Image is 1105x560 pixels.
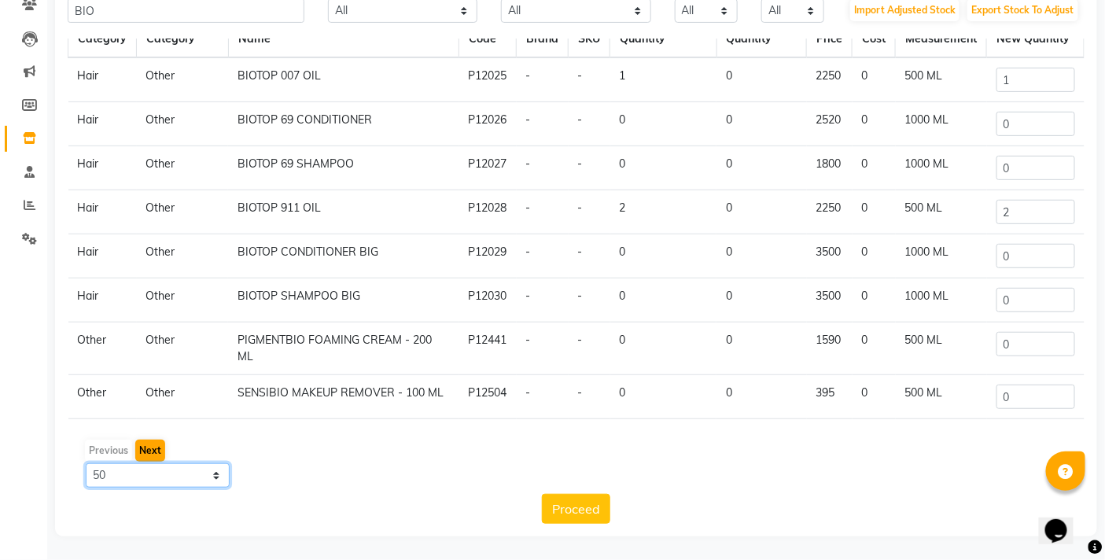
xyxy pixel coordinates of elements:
td: PIGMENTBIO FOAMING CREAM - 200 ML [228,322,459,375]
td: 500 ML [896,190,987,234]
td: BIOTOP 911 OIL [228,190,459,234]
td: P12504 [459,375,517,419]
td: 0 [853,375,896,419]
td: 0 [716,278,807,322]
td: Hair [68,146,137,190]
td: 0 [610,278,717,322]
td: 2250 [807,57,853,102]
td: - [569,190,610,234]
td: 0 [610,234,717,278]
td: Hair [68,278,137,322]
td: 2520 [807,102,853,146]
td: - [569,102,610,146]
td: 1000 ML [896,146,987,190]
td: Other [137,234,229,278]
td: 0 [853,278,896,322]
td: 500 ML [896,322,987,375]
td: Hair [68,190,137,234]
td: 0 [716,146,807,190]
td: 0 [716,234,807,278]
td: 2250 [807,190,853,234]
td: 0 [716,57,807,102]
td: 0 [853,102,896,146]
td: BIOTOP 69 SHAMPOO [228,146,459,190]
td: Other [137,146,229,190]
td: Other [68,375,137,419]
td: 1 [610,57,717,102]
button: Next [135,440,165,462]
td: P12441 [459,322,517,375]
td: - [569,146,610,190]
td: P12026 [459,102,517,146]
td: 0 [610,102,717,146]
td: - [517,57,569,102]
td: 0 [853,190,896,234]
td: Other [137,278,229,322]
td: - [517,375,569,419]
td: 1800 [807,146,853,190]
td: P12028 [459,190,517,234]
td: 500 ML [896,57,987,102]
td: Other [137,190,229,234]
td: 0 [610,146,717,190]
td: 3500 [807,234,853,278]
td: 0 [716,190,807,234]
td: - [517,234,569,278]
td: - [517,190,569,234]
td: Other [137,57,229,102]
td: Hair [68,234,137,278]
td: 0 [853,57,896,102]
td: 0 [853,322,896,375]
td: 0 [853,234,896,278]
td: Other [137,322,229,375]
td: 1590 [807,322,853,375]
td: P12029 [459,234,517,278]
td: 500 ML [896,375,987,419]
td: 0 [716,322,807,375]
td: - [569,375,610,419]
td: - [517,102,569,146]
td: Other [137,102,229,146]
td: 1000 ML [896,102,987,146]
iframe: chat widget [1039,497,1089,544]
td: 0 [716,102,807,146]
td: BIOTOP 69 CONDITIONER [228,102,459,146]
td: 3500 [807,278,853,322]
td: BIOTOP CONDITIONER BIG [228,234,459,278]
td: - [517,322,569,375]
td: 1000 ML [896,234,987,278]
td: - [569,234,610,278]
td: P12030 [459,278,517,322]
td: Other [68,322,137,375]
td: - [517,278,569,322]
td: - [569,57,610,102]
td: P12027 [459,146,517,190]
td: BIOTOP SHAMPOO BIG [228,278,459,322]
td: Hair [68,57,137,102]
td: BIOTOP 007 OIL [228,57,459,102]
td: P12025 [459,57,517,102]
td: - [569,278,610,322]
td: 1000 ML [896,278,987,322]
td: - [569,322,610,375]
td: SENSIBIO MAKEUP REMOVER - 100 ML [228,375,459,419]
td: 395 [807,375,853,419]
td: 0 [610,322,717,375]
button: Proceed [542,494,610,524]
td: Other [137,375,229,419]
td: 0 [853,146,896,190]
td: 0 [716,375,807,419]
td: 0 [610,375,717,419]
td: Hair [68,102,137,146]
td: 2 [610,190,717,234]
td: - [517,146,569,190]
